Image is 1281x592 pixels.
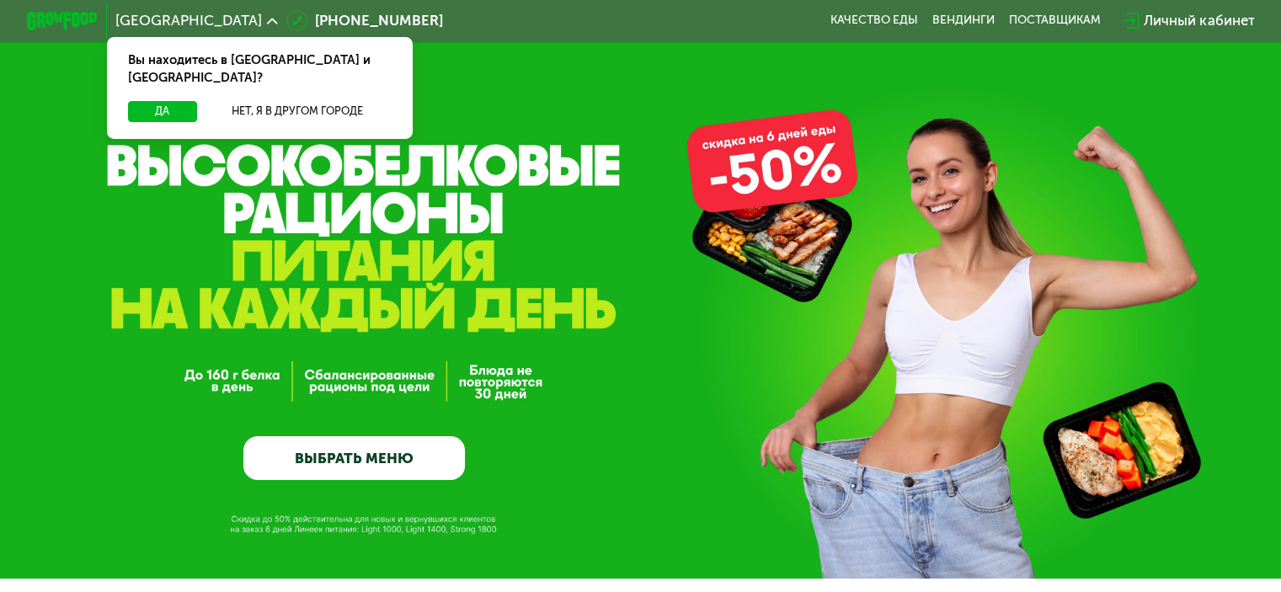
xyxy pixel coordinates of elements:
[128,101,196,122] button: Да
[830,13,918,28] a: Качество еды
[1144,10,1254,31] div: Личный кабинет
[243,436,465,481] a: ВЫБРАТЬ МЕНЮ
[115,13,262,28] span: [GEOGRAPHIC_DATA]
[204,101,392,122] button: Нет, я в другом городе
[932,13,995,28] a: Вендинги
[1009,13,1101,28] div: поставщикам
[286,10,443,31] a: [PHONE_NUMBER]
[107,37,413,101] div: Вы находитесь в [GEOGRAPHIC_DATA] и [GEOGRAPHIC_DATA]?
